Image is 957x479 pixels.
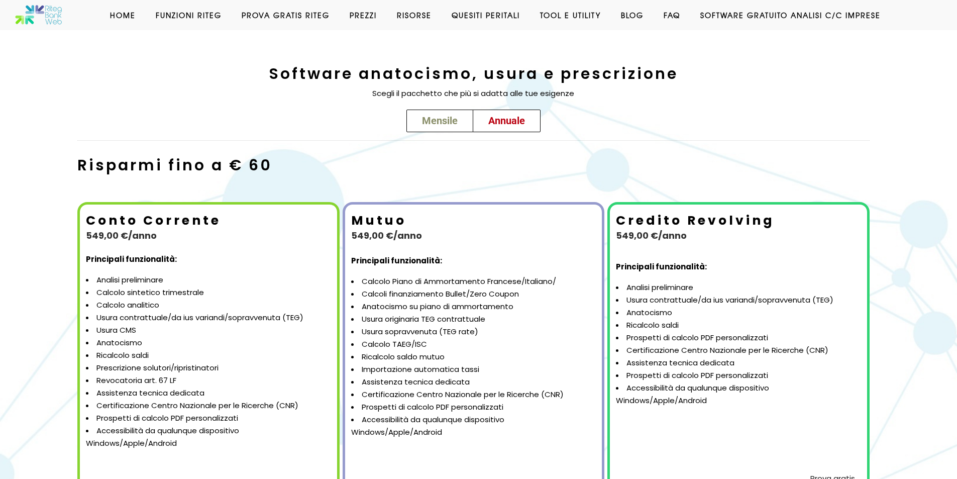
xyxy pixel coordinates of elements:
a: Funzioni Riteg [146,10,232,20]
li: Accessibilità da qualunque dispositivo Windows/Apple/Android [616,382,861,407]
strong: Principali funzionalità: [351,255,442,266]
a: Home [100,10,146,20]
li: Calcolo Piano di Ammortamento Francese/Italiano/ [351,275,596,288]
strong: Principali funzionalità: [616,261,707,272]
b: Credito Revolving [616,212,775,229]
li: Prospetti di calcolo PDF personalizzati [616,369,861,382]
li: Prospetti di calcolo PDF personalizzati [351,401,596,414]
li: Assistenza tecnica dedicata [86,387,331,400]
li: Usura sopravvenuta (TEG rate) [351,326,596,338]
li: Accessibilità da qualunque dispositivo Windows/Apple/Android [351,414,596,439]
b: 549,00 €/anno [351,229,422,242]
li: Analisi preliminare [616,281,861,294]
span: Annuale [488,115,525,127]
span: Mensile [422,115,458,127]
li: Ricalcolo saldi [86,349,331,362]
a: Tool e Utility [530,10,611,20]
li: Calcolo sintetico trimestrale [86,286,331,299]
li: Calcolo TAEG/ISC [351,338,596,351]
li: Certificazione Centro Nazionale per le Ricerche (CNR) [86,400,331,412]
li: Calcolo analitico [86,299,331,312]
a: Risorse [387,10,442,20]
a: Prova Gratis Riteg [232,10,340,20]
strong: Principali funzionalità: [86,254,177,264]
li: Importazione automatica tassi [351,363,596,376]
li: Anatocismo [86,337,331,349]
li: Prospetti di calcolo PDF personalizzati [86,412,331,425]
h2: Software anatocismo, usura e prescrizione [210,60,737,87]
li: Revocatoria art. 67 LF [86,374,331,387]
b: 549,00 €/anno [86,229,157,242]
a: Blog [611,10,654,20]
b: 549,00 €/anno [616,229,687,242]
a: Software GRATUITO analisi c/c imprese [690,10,891,20]
a: Mensile [406,110,473,132]
li: Assistenza tecnica dedicata [616,357,861,369]
li: Ricalcolo saldo mutuo [351,351,596,363]
li: Ricalcolo saldi [616,319,861,332]
li: Usura originaria TEG contrattuale [351,313,596,326]
li: Usura contrattuale/da ius variandi/sopravvenuta (TEG) [616,294,861,307]
li: Prescrizione solutori/ripristinatori [86,362,331,374]
li: Analisi preliminare [86,274,331,286]
b: Mutuo [351,212,406,229]
a: Prezzi [340,10,387,20]
li: Accessibilità da qualunque dispositivo Windows/Apple/Android [86,425,331,450]
li: Certificazione Centro Nazionale per le Ricerche (CNR) [616,344,861,357]
h2: Risparmi fino a € 60 [77,152,869,179]
b: Conto Corrente [86,212,221,229]
li: Usura contrattuale/da ius variandi/sopravvenuta (TEG) [86,312,331,324]
li: Anatocismo su piano di ammortamento [351,301,596,313]
li: Assistenza tecnica dedicata [351,376,596,389]
li: Usura CMS [86,324,331,337]
a: Quesiti Peritali [442,10,530,20]
p: Scegli il pacchetto che più si adatta alle tue esigenze [210,87,737,100]
img: Software anatocismo e usura bancaria [15,5,63,25]
a: Annuale [473,110,541,132]
li: Anatocismo [616,307,861,319]
li: Calcoli finanziamento Bullet/Zero Coupon [351,288,596,301]
li: Certificazione Centro Nazionale per le Ricerche (CNR) [351,389,596,401]
li: Prospetti di calcolo PDF personalizzati [616,332,861,344]
a: Faq [654,10,690,20]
